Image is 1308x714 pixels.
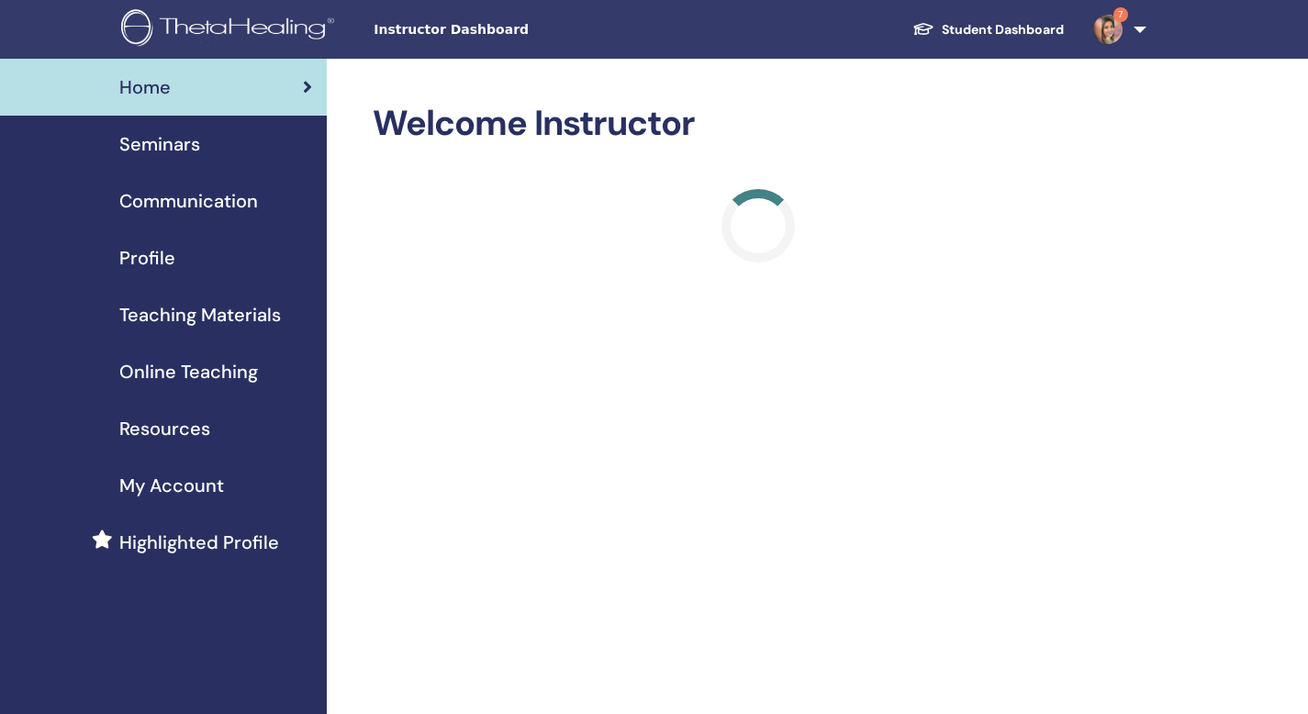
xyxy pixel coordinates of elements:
[1093,15,1123,44] img: default.jpg
[121,9,341,50] img: logo.png
[1113,7,1128,22] span: 7
[119,187,258,215] span: Communication
[119,244,175,272] span: Profile
[119,358,258,385] span: Online Teaching
[912,21,934,37] img: graduation-cap-white.svg
[119,472,224,499] span: My Account
[119,529,279,556] span: Highlighted Profile
[119,415,210,442] span: Resources
[373,103,1143,145] h2: Welcome Instructor
[119,301,281,329] span: Teaching Materials
[898,13,1079,47] a: Student Dashboard
[119,130,200,158] span: Seminars
[374,20,649,39] span: Instructor Dashboard
[119,73,171,101] span: Home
